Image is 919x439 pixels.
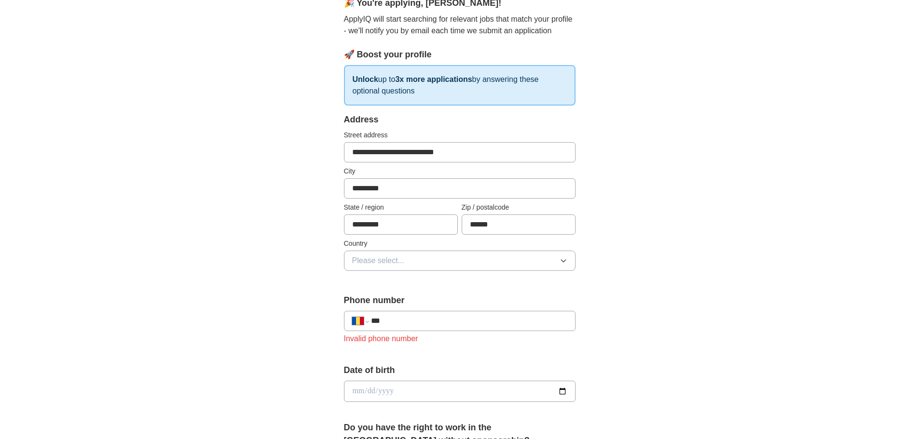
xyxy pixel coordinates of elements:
[344,333,576,345] div: Invalid phone number
[344,251,576,271] button: Please select...
[344,13,576,37] p: ApplyIQ will start searching for relevant jobs that match your profile - we'll notify you by emai...
[462,202,576,213] label: Zip / postalcode
[344,294,576,307] label: Phone number
[344,166,576,176] label: City
[353,75,378,83] strong: Unlock
[344,113,576,126] div: Address
[344,239,576,249] label: Country
[344,65,576,106] p: up to by answering these optional questions
[344,130,576,140] label: Street address
[344,48,576,61] div: 🚀 Boost your profile
[344,364,576,377] label: Date of birth
[344,202,458,213] label: State / region
[352,255,405,266] span: Please select...
[395,75,472,83] strong: 3x more applications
